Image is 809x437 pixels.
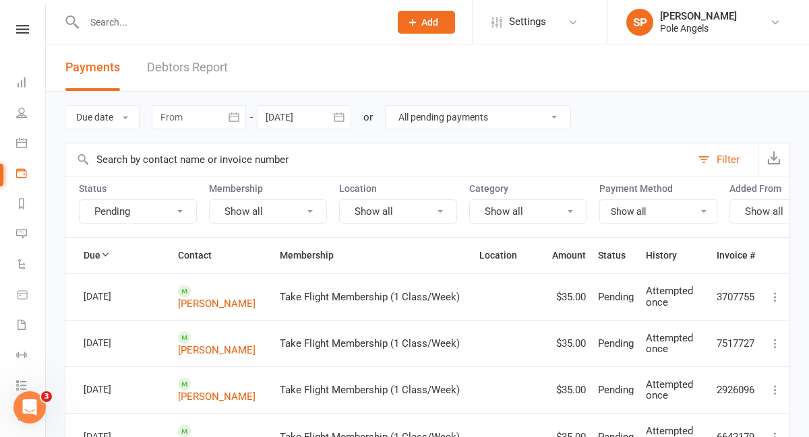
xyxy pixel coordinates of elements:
th: History [640,238,711,273]
th: Due [78,238,172,273]
div: [DATE] [84,332,146,353]
span: Attempted once [646,378,693,402]
button: Add [398,11,455,34]
iframe: Intercom live chat [13,391,46,424]
a: [PERSON_NAME] [178,344,256,356]
input: Search by contact name or invoice number [65,143,691,176]
td: $35.00 [545,273,592,320]
th: Location [473,238,545,273]
button: Show all [209,199,327,224]
span: Take Flight Membership (1 Class/Week) [280,337,460,349]
button: Pending [79,199,197,224]
th: Status [592,238,640,273]
th: Amount [545,238,592,273]
label: Category [469,183,587,194]
a: Product Sales [16,281,47,311]
span: Payments [65,60,120,74]
span: Pending [598,337,634,349]
span: Pending [598,291,634,303]
td: $35.00 [545,366,592,413]
a: [PERSON_NAME] [178,298,256,310]
button: Payments [65,44,120,91]
button: Show all [339,199,457,224]
button: Show all [469,199,587,224]
span: Attempted once [646,332,693,356]
a: Calendar [16,129,47,160]
td: 3707755 [711,273,761,320]
div: Pole Angels [660,22,737,34]
a: Debtors Report [147,44,228,91]
div: [DATE] [84,378,146,399]
td: 7517727 [711,320,761,366]
span: Take Flight Membership (1 Class/Week) [280,291,460,303]
span: 3 [41,391,52,402]
div: or [363,109,373,125]
input: Search... [80,13,380,32]
th: Membership [274,238,473,273]
td: 2926096 [711,366,761,413]
a: People [16,99,47,129]
label: Payment Method [599,183,717,194]
span: Settings [509,7,546,37]
span: Pending [598,384,634,396]
label: Status [79,183,197,194]
a: [PERSON_NAME] [178,391,256,403]
td: $35.00 [545,320,592,366]
a: Payments [16,160,47,190]
label: Membership [209,183,327,194]
a: Dashboard [16,69,47,99]
div: [PERSON_NAME] [660,10,737,22]
div: Filter [717,152,740,168]
span: Take Flight Membership (1 Class/Week) [280,384,460,396]
label: Location [339,183,457,194]
th: Invoice # [711,238,761,273]
button: Filter [691,143,758,176]
div: SP [626,9,653,36]
div: [DATE] [84,285,146,306]
a: Reports [16,190,47,220]
span: Attempted once [646,285,693,308]
button: Due date [65,105,140,129]
th: Contact [172,238,274,273]
span: Add [421,17,438,28]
